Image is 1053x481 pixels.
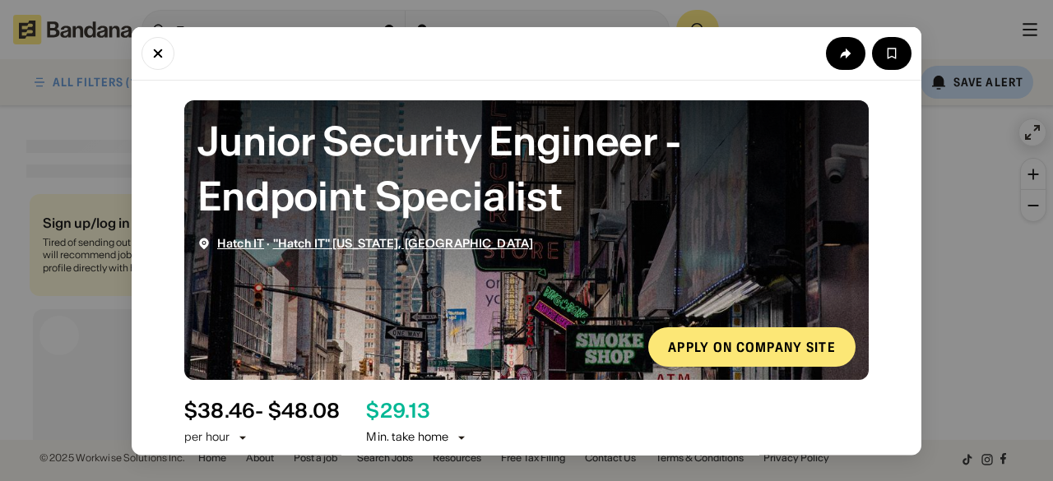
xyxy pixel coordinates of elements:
[217,235,264,250] a: Hatch IT
[184,399,340,423] div: $ 38.46 - $48.08
[197,113,856,223] div: Junior Security Engineer - Endpoint Specialist
[366,429,468,446] div: Min. take home
[273,235,534,250] a: "Hatch IT" [US_STATE], [GEOGRAPHIC_DATA]
[141,36,174,69] button: Close
[184,429,230,446] div: per hour
[366,399,429,423] div: $ 29.13
[668,340,836,353] div: Apply on company site
[217,236,533,250] div: ·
